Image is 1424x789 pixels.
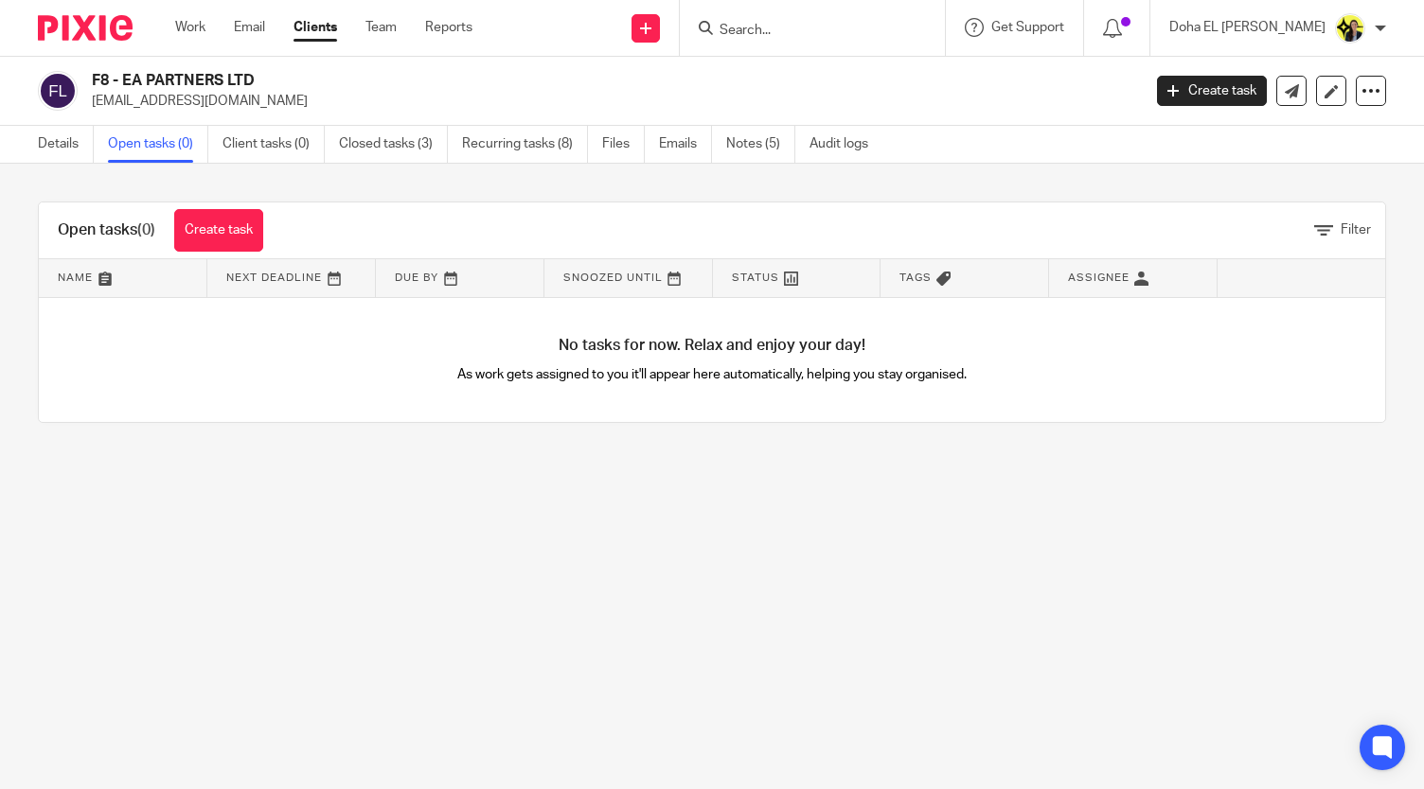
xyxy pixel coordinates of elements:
[376,365,1049,384] p: As work gets assigned to you it'll appear here automatically, helping you stay organised.
[222,126,325,163] a: Client tasks (0)
[137,222,155,237] span: (0)
[38,71,78,111] img: svg%3E
[602,126,645,163] a: Files
[108,126,208,163] a: Open tasks (0)
[58,220,155,240] h1: Open tasks
[425,18,472,37] a: Reports
[718,23,888,40] input: Search
[234,18,265,37] a: Email
[1157,76,1267,106] a: Create task
[1335,13,1365,44] img: Doha-Starbridge.jpg
[991,21,1064,34] span: Get Support
[563,272,663,283] span: Snoozed Until
[92,71,921,91] h2: F8 - EA PARTNERS LTD
[732,272,779,283] span: Status
[810,126,882,163] a: Audit logs
[339,126,448,163] a: Closed tasks (3)
[294,18,337,37] a: Clients
[462,126,588,163] a: Recurring tasks (8)
[38,126,94,163] a: Details
[1341,223,1371,237] span: Filter
[92,92,1129,111] p: [EMAIL_ADDRESS][DOMAIN_NAME]
[899,272,932,283] span: Tags
[726,126,795,163] a: Notes (5)
[365,18,397,37] a: Team
[1169,18,1326,37] p: Doha EL [PERSON_NAME]
[175,18,205,37] a: Work
[659,126,712,163] a: Emails
[38,15,133,41] img: Pixie
[39,336,1385,356] h4: No tasks for now. Relax and enjoy your day!
[174,209,263,252] a: Create task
